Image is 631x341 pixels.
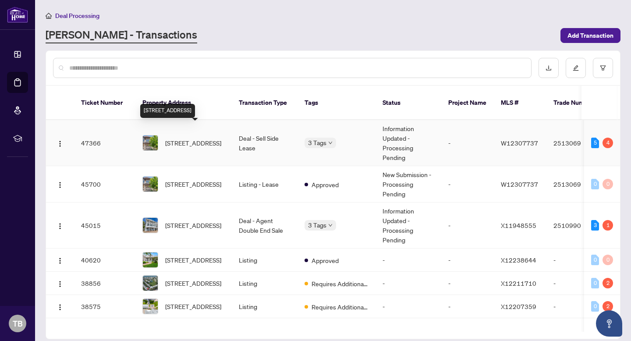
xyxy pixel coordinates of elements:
[593,58,613,78] button: filter
[143,252,158,267] img: thumbnail-img
[165,278,221,288] span: [STREET_ADDRESS]
[376,202,441,249] td: Information Updated - Processing Pending
[376,86,441,120] th: Status
[232,166,298,202] td: Listing - Lease
[567,28,613,43] span: Add Transaction
[441,120,494,166] td: -
[501,279,536,287] span: X12211710
[573,65,579,71] span: edit
[165,302,221,311] span: [STREET_ADDRESS]
[46,28,197,43] a: [PERSON_NAME] - Transactions
[546,120,608,166] td: 2513069
[494,86,546,120] th: MLS #
[74,295,135,318] td: 38575
[546,295,608,318] td: -
[232,202,298,249] td: Deal - Agent Double End Sale
[600,65,606,71] span: filter
[143,177,158,192] img: thumbnail-img
[441,249,494,272] td: -
[53,136,67,150] button: Logo
[13,317,23,330] span: TB
[55,12,99,20] span: Deal Processing
[57,181,64,188] img: Logo
[441,86,494,120] th: Project Name
[232,120,298,166] td: Deal - Sell Side Lease
[591,301,599,312] div: 0
[312,279,369,288] span: Requires Additional Docs
[603,220,613,231] div: 1
[53,177,67,191] button: Logo
[591,220,599,231] div: 3
[441,295,494,318] td: -
[57,140,64,147] img: Logo
[143,299,158,314] img: thumbnail-img
[74,166,135,202] td: 45700
[560,28,620,43] button: Add Transaction
[441,166,494,202] td: -
[376,295,441,318] td: -
[74,249,135,272] td: 40620
[312,302,369,312] span: Requires Additional Docs
[165,255,221,265] span: [STREET_ADDRESS]
[596,310,622,337] button: Open asap
[74,272,135,295] td: 38856
[328,141,333,145] span: down
[312,180,339,189] span: Approved
[376,120,441,166] td: Information Updated - Processing Pending
[539,58,559,78] button: download
[546,65,552,71] span: download
[376,249,441,272] td: -
[7,7,28,23] img: logo
[501,139,538,147] span: W12307737
[165,138,221,148] span: [STREET_ADDRESS]
[603,278,613,288] div: 2
[566,58,586,78] button: edit
[501,302,536,310] span: X12207359
[603,179,613,189] div: 0
[603,138,613,148] div: 4
[546,86,608,120] th: Trade Number
[591,179,599,189] div: 0
[46,13,52,19] span: home
[135,86,232,120] th: Property Address
[546,272,608,295] td: -
[546,166,608,202] td: 2513069
[591,255,599,265] div: 0
[603,301,613,312] div: 2
[232,272,298,295] td: Listing
[143,276,158,291] img: thumbnail-img
[53,253,67,267] button: Logo
[232,249,298,272] td: Listing
[74,120,135,166] td: 47366
[165,179,221,189] span: [STREET_ADDRESS]
[591,138,599,148] div: 5
[74,202,135,249] td: 45015
[232,295,298,318] td: Listing
[308,220,326,230] span: 3 Tags
[57,257,64,264] img: Logo
[441,202,494,249] td: -
[546,249,608,272] td: -
[591,278,599,288] div: 0
[143,135,158,150] img: thumbnail-img
[376,272,441,295] td: -
[53,218,67,232] button: Logo
[546,202,608,249] td: 2510990
[501,256,536,264] span: X12238644
[376,166,441,202] td: New Submission - Processing Pending
[140,104,195,118] div: [STREET_ADDRESS]
[308,138,326,148] span: 3 Tags
[53,276,67,290] button: Logo
[74,86,135,120] th: Ticket Number
[232,86,298,120] th: Transaction Type
[328,223,333,227] span: down
[501,221,536,229] span: X11948555
[143,218,158,233] img: thumbnail-img
[57,304,64,311] img: Logo
[57,223,64,230] img: Logo
[165,220,221,230] span: [STREET_ADDRESS]
[603,255,613,265] div: 0
[441,272,494,295] td: -
[312,256,339,265] span: Approved
[53,299,67,313] button: Logo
